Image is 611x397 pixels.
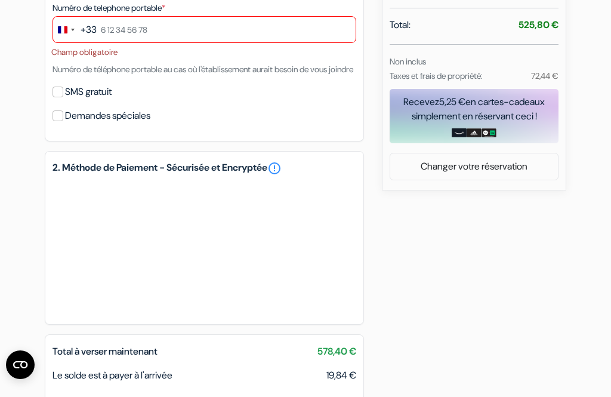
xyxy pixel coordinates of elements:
div: Recevez en cartes-cadeaux simplement en réservant ceci ! [390,95,558,124]
span: Total: [390,18,411,32]
small: Numéro de téléphone portable au cas où l'établissement aurait besoin de vous joindre [53,64,353,75]
iframe: Cadre de saisie sécurisé pour le paiement [50,178,359,317]
small: 72,44 € [531,70,558,81]
div: +33 [81,23,97,37]
small: Non inclus [390,56,426,67]
strong: 525,80 € [519,19,558,31]
label: Demandes spéciales [65,107,150,124]
a: error_outline [267,161,282,176]
span: Le solde est à payer à l'arrivée [53,369,172,381]
img: amazon-card-no-text.png [452,128,467,138]
li: Champ obligatoire [51,47,356,59]
img: uber-uber-eats-card.png [482,128,496,138]
span: 19,84 € [326,368,356,383]
span: 578,40 € [317,344,356,359]
small: Taxes et frais de propriété: [390,70,483,81]
label: SMS gratuit [65,84,112,100]
span: 5,25 € [439,96,465,108]
label: Numéro de telephone portable [53,2,165,14]
img: adidas-card.png [467,128,482,138]
span: Total à verser maintenant [53,345,158,358]
button: Ouvrir le widget CMP [6,350,35,379]
a: Changer votre réservation [390,155,558,178]
input: 6 12 34 56 78 [53,16,356,43]
button: Change country, selected France (+33) [53,17,97,42]
h5: 2. Méthode de Paiement - Sécurisée et Encryptée [53,161,356,176]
